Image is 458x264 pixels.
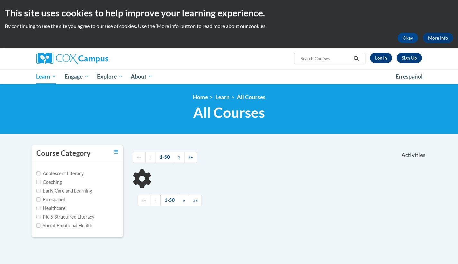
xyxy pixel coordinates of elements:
a: More Info [423,33,453,43]
span: «« [142,197,146,203]
label: Early Care and Learning [36,187,92,194]
button: Search [351,55,361,62]
a: 1-50 [156,152,174,163]
span: About [131,73,153,80]
a: Begining [138,195,150,206]
a: Register [397,53,422,63]
a: Previous [150,195,161,206]
a: En español [391,70,427,83]
span: All Courses [193,104,265,121]
a: End [189,195,202,206]
input: Checkbox for Options [36,223,40,228]
a: End [184,152,197,163]
a: Learn [215,94,229,100]
input: Checkbox for Options [36,197,40,202]
span: » [178,154,180,160]
a: Previous [145,152,156,163]
a: About [127,69,157,84]
input: Search Courses [300,55,351,62]
label: Healthcare [36,205,66,212]
span: Engage [65,73,89,80]
span: En español [396,73,423,80]
input: Checkbox for Options [36,189,40,193]
label: PK-5 Structured Literacy [36,213,94,221]
span: »» [193,197,198,203]
a: Cox Campus [36,53,158,64]
h3: Course Category [36,148,91,158]
label: Adolescent Literacy [36,170,84,177]
span: »» [188,154,193,160]
span: » [183,197,185,203]
span: « [149,154,152,160]
label: Coaching [36,179,62,186]
span: «« [137,154,141,160]
span: « [154,197,157,203]
input: Checkbox for Options [36,180,40,184]
input: Checkbox for Options [36,206,40,210]
a: Home [193,94,208,100]
label: En español [36,196,65,203]
input: Checkbox for Options [36,171,40,175]
a: Log In [370,53,392,63]
span: Activities [401,152,426,159]
button: Okay [398,33,418,43]
img: Cox Campus [36,53,108,64]
a: Learn [32,69,61,84]
div: Main menu [27,69,432,84]
input: Checkbox for Options [36,215,40,219]
a: Toggle collapse [114,148,118,156]
a: Next [174,152,184,163]
span: Explore [97,73,123,80]
a: Begining [133,152,146,163]
p: By continuing to use the site you agree to our use of cookies. Use the ‘More info’ button to read... [5,23,453,30]
span: Learn [36,73,56,80]
a: Engage [60,69,93,84]
a: Explore [93,69,127,84]
h2: This site uses cookies to help improve your learning experience. [5,6,453,19]
a: 1-50 [160,195,179,206]
a: Next [179,195,189,206]
a: All Courses [237,94,265,100]
label: Social-Emotional Health [36,222,92,229]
